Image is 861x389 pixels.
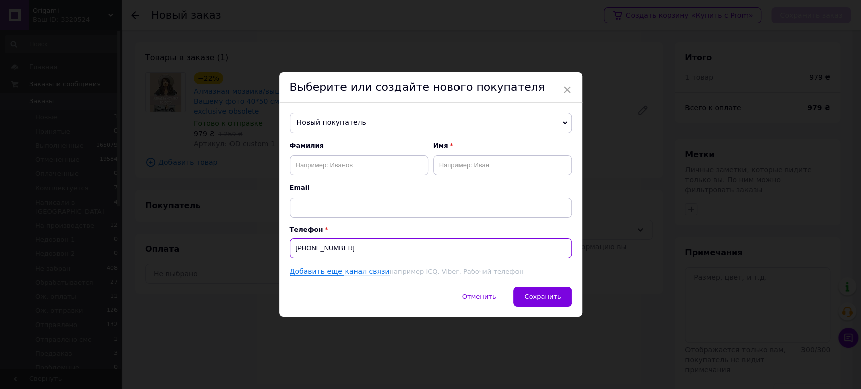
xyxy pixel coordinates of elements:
[563,81,572,98] span: ×
[290,183,572,192] span: Email
[462,293,496,300] span: Отменить
[451,287,507,307] button: Отменить
[290,155,428,175] input: Например: Иванов
[290,113,572,133] span: Новый покупатель
[290,267,390,276] a: Добавить еще канал связи
[279,72,582,103] div: Выберите или создайте нового покупателя
[524,293,561,300] span: Сохранить
[290,226,572,233] p: Телефон
[433,141,572,150] span: Имя
[513,287,571,307] button: Сохранить
[290,141,428,150] span: Фамилия
[290,238,572,258] input: +38 096 0000000
[389,268,523,275] span: например ICQ, Viber, Рабочий телефон
[433,155,572,175] input: Например: Иван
